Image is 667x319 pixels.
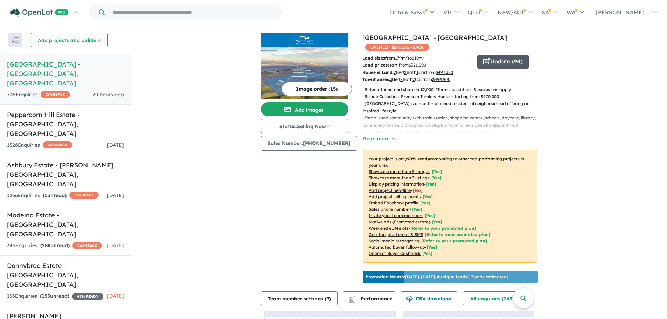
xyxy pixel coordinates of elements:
h5: Ashbury Estate - [PERSON_NAME][GEOGRAPHIC_DATA] , [GEOGRAPHIC_DATA] [7,160,124,189]
u: Showcase more than 3 images [369,169,430,174]
p: Bed Bath Car from [362,76,472,83]
sup: 2 [423,55,424,59]
span: Performance [349,296,392,302]
b: Land prices [362,62,388,68]
u: OpenLot Buyer Cashback [369,251,421,256]
u: $ 494,900 [432,77,450,82]
p: start from [362,62,472,69]
p: - Refer a friend and share in $2,000! *Terms, conditions & exclusions apply. [363,86,543,93]
span: 155 [42,293,50,299]
u: $ 497,380 [436,70,453,75]
span: 1 [44,192,47,199]
span: [ Yes ] [423,194,433,199]
u: 2 [404,70,407,75]
span: [ Yes ] [432,169,442,174]
u: Embed Facebook profile [369,200,418,206]
span: 288 [42,242,50,249]
span: [ Yes ] [426,181,436,187]
span: [Yes] [422,251,432,256]
span: [PERSON_NAME]... [596,9,648,16]
u: Showcase more than 3 listings [369,175,430,180]
span: 20 hours ago [92,91,124,98]
button: Read more [363,135,396,143]
span: [ No ] [413,188,423,193]
p: - [GEOGRAPHIC_DATA] is a master planned residential neighbourhood offering an inspired lifestyle [363,100,543,115]
span: [DATE] [107,192,124,199]
img: sort.svg [12,37,19,43]
div: 1266 Enquir ies [7,192,99,200]
button: CSV download [401,291,457,305]
img: download icon [406,296,413,303]
p: [DATE] - [DATE] - ( 17 leads estimated) [366,274,508,280]
u: Weekend eDM slots [369,226,409,231]
div: 745 Enquir ies [7,91,70,99]
u: Social media retargeting [369,238,419,243]
p: Bed Bath Car from [362,69,472,76]
button: Add images [261,102,348,116]
p: - Over 10km of walking trails, waterplay area, viewing platform [363,129,543,136]
span: [ Yes ] [431,175,442,180]
u: $ 321,000 [409,62,426,68]
u: Automated buyer follow-up [369,244,425,250]
u: Display pricing information [369,181,424,187]
span: [Refer to your promoted plan] [421,238,487,243]
u: 2 [394,70,396,75]
b: Land sizes [362,55,385,61]
u: Geo-targeted email & SMS [369,232,423,237]
strong: ( unread) [43,192,67,199]
b: Townhouses: [362,77,390,82]
button: Sales Number:[PHONE_NUMBER] [261,136,357,151]
b: Promotion Month: [366,274,405,279]
p: - Reside Collection: Premium Turnkey Homes starting from $570,000 [363,93,543,100]
span: CASHBACK [72,242,102,249]
b: 90 % ready [407,156,430,161]
u: 2 [400,77,403,82]
span: [Refer to your promoted plan] [425,232,491,237]
u: 3 [390,77,392,82]
div: 1526 Enquir ies [7,141,72,150]
span: to [408,55,424,61]
span: [DATE] [107,142,124,148]
p: - Established community with train station, shopping centre, schools, daycare, library, community... [363,115,543,129]
span: 9 [326,296,329,302]
h5: Donnybrae Estate - [GEOGRAPHIC_DATA] , [GEOGRAPHIC_DATA] [7,261,124,289]
u: Add project headline [369,188,411,193]
a: [GEOGRAPHIC_DATA] - [GEOGRAPHIC_DATA] [362,34,507,42]
div: 345 Enquir ies [7,242,102,250]
span: [ Yes ] [412,207,422,212]
b: House & Land: [362,70,394,75]
u: 1 [416,70,418,75]
h5: Peppercorn Hill Estate - [GEOGRAPHIC_DATA] , [GEOGRAPHIC_DATA] [7,110,124,138]
p: from [362,55,472,62]
button: Performance [343,291,395,305]
b: 4 unique leads [437,274,467,279]
u: Sales phone number [369,207,410,212]
span: OPENLOT $ 200 CASHBACK [365,44,429,51]
button: Team member settings (9) [261,291,338,305]
span: [Yes] [432,219,442,224]
h5: [GEOGRAPHIC_DATA] - [GEOGRAPHIC_DATA] , [GEOGRAPHIC_DATA] [7,60,124,88]
span: CASHBACK [41,91,70,98]
span: [Yes] [427,244,437,250]
button: Update (94) [477,55,529,69]
img: line-chart.svg [349,296,355,299]
h5: Modeina Estate - [GEOGRAPHIC_DATA] , [GEOGRAPHIC_DATA] [7,210,124,239]
span: CASHBACK [69,192,99,199]
sup: 2 [406,55,408,59]
p: Your project is only comparing to other top-performing projects in your area: - - - - - - - - - -... [363,150,537,263]
span: CASHBACK [43,141,72,148]
img: bar-chart.svg [348,298,355,302]
span: [DATE] [107,242,124,249]
div: 156 Enquir ies [7,292,103,300]
strong: ( unread) [40,293,69,299]
u: Invite your team members [369,213,423,218]
img: Openlot PRO Logo White [10,8,69,17]
u: Add project selling-points [369,194,421,199]
u: 810 m [412,55,424,61]
strong: ( unread) [40,242,70,249]
span: 45 % READY [72,293,103,300]
span: [Refer to your promoted plan] [410,226,476,231]
u: Native ads (Promoted estate) [369,219,430,224]
input: Try estate name, suburb, builder or developer [106,5,279,20]
button: All enquiries (745) [463,291,526,305]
